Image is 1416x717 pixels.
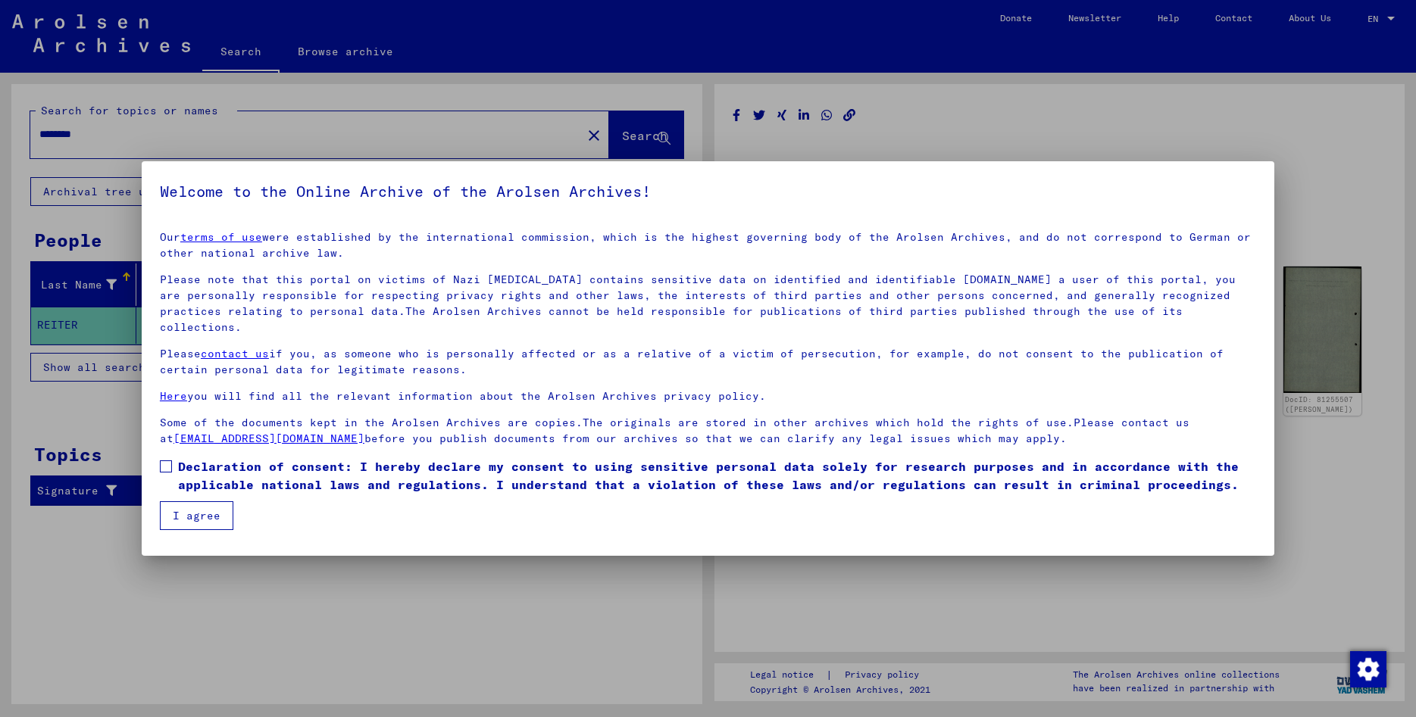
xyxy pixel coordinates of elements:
span: Declaration of consent: I hereby declare my consent to using sensitive personal data solely for r... [178,457,1256,494]
button: I agree [160,501,233,530]
p: you will find all the relevant information about the Arolsen Archives privacy policy. [160,388,1256,404]
a: [EMAIL_ADDRESS][DOMAIN_NAME] [173,432,364,445]
a: contact us [201,347,269,360]
h5: Welcome to the Online Archive of the Arolsen Archives! [160,179,1256,204]
p: Please note that this portal on victims of Nazi [MEDICAL_DATA] contains sensitive data on identif... [160,272,1256,335]
a: Here [160,389,187,403]
p: Our were established by the international commission, which is the highest governing body of the ... [160,229,1256,261]
a: terms of use [180,230,262,244]
img: Change consent [1350,651,1386,687]
p: Some of the documents kept in the Arolsen Archives are copies.The originals are stored in other a... [160,415,1256,447]
p: Please if you, as someone who is personally affected or as a relative of a victim of persecution,... [160,346,1256,378]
